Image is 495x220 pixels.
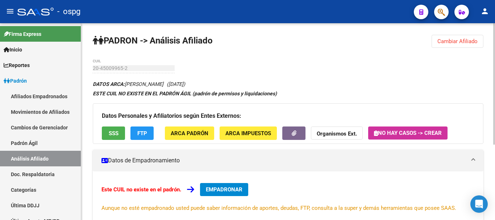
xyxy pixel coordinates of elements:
h3: Datos Personales y Afiliatorios según Entes Externos: [102,111,474,121]
mat-icon: menu [6,7,14,16]
button: Cambiar Afiliado [432,35,483,48]
button: ARCA Padrón [165,126,214,140]
button: EMPADRONAR [200,183,248,196]
span: ARCA Padrón [171,130,208,137]
span: EMPADRONAR [206,186,242,193]
span: Cambiar Afiliado [437,38,478,45]
button: No hay casos -> Crear [368,126,448,140]
span: [PERSON_NAME] [93,81,163,87]
button: SSS [102,126,125,140]
span: No hay casos -> Crear [374,130,442,136]
mat-icon: person [481,7,489,16]
span: FTP [137,130,147,137]
button: ARCA Impuestos [220,126,277,140]
span: - ospg [57,4,80,20]
strong: Organismos Ext. [317,130,357,137]
span: Aunque no esté empadronado usted puede saber información de aportes, deudas, FTP, consulta a la s... [101,205,456,211]
span: Inicio [4,46,22,54]
mat-expansion-panel-header: Datos de Empadronamiento [93,150,483,171]
div: Open Intercom Messenger [470,195,488,213]
strong: Este CUIL no existe en el padrón. [101,186,181,193]
button: Organismos Ext. [311,126,363,140]
span: ARCA Impuestos [225,130,271,137]
mat-panel-title: Datos de Empadronamiento [101,157,466,165]
span: Padrón [4,77,27,85]
strong: ESTE CUIL NO EXISTE EN EL PADRÓN ÁGIL (padrón de permisos y liquidaciones) [93,91,277,96]
span: SSS [109,130,118,137]
span: Reportes [4,61,30,69]
span: Firma Express [4,30,41,38]
button: FTP [130,126,154,140]
span: ([DATE]) [167,81,185,87]
strong: DATOS ARCA: [93,81,125,87]
strong: PADRON -> Análisis Afiliado [93,36,213,46]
